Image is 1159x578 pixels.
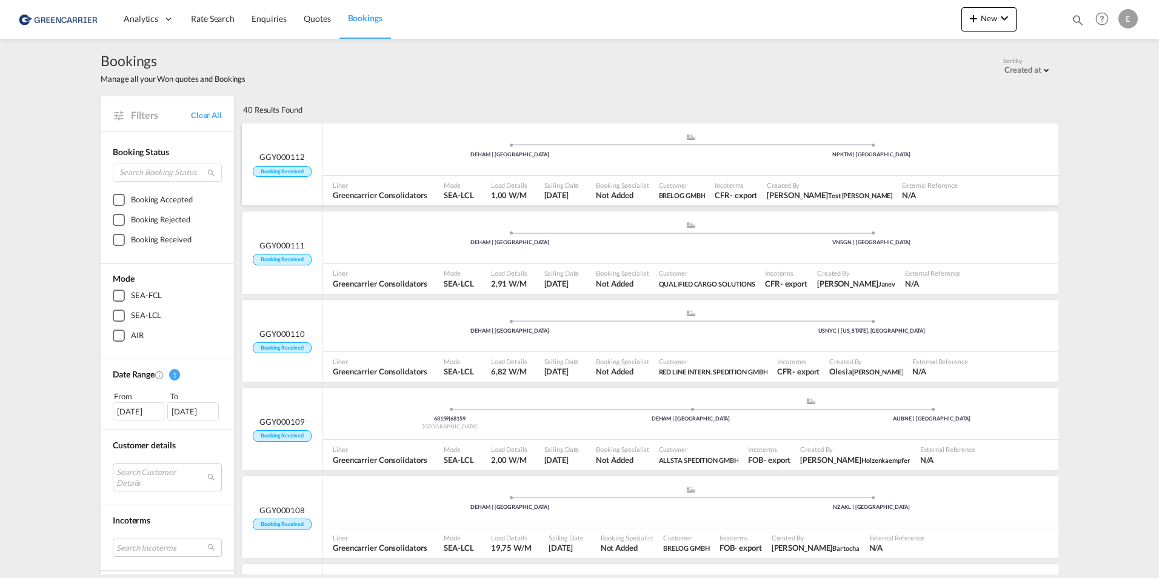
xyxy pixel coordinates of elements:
div: CFR [777,366,792,377]
span: External Reference [869,533,924,542]
div: - export [792,366,820,377]
div: E [1118,9,1138,28]
input: Search Booking Status [113,164,222,182]
span: Bookings [348,13,382,23]
span: Liner [333,533,427,542]
span: SEA-LCL [444,542,473,553]
div: CFR [715,190,730,201]
span: Load Details [491,533,532,542]
span: BRELOG GMBH [659,190,706,201]
span: CFR export [765,278,807,289]
span: Mode [444,357,473,366]
span: Not Added [601,542,653,553]
span: Manage all your Won quotes and Bookings [101,73,245,84]
span: From To [DATE][DATE] [113,390,222,420]
span: Incoterms [720,533,762,542]
span: 15 Sep 2025 [544,454,579,465]
span: Filters [131,108,191,122]
span: Incoterms [113,515,150,525]
span: Incoterms [777,357,820,366]
div: [DATE] [167,402,219,420]
span: Sailing Date [544,181,579,190]
div: DEHAM | [GEOGRAPHIC_DATA] [329,503,691,511]
span: Liner [333,357,427,366]
span: Mode [444,533,473,542]
md-icon: icon-chevron-down [997,11,1012,25]
span: Booking Received [253,430,311,442]
div: SEA-LCL [131,310,161,322]
span: Load Details [491,357,527,366]
span: Sailing Date [544,445,579,454]
span: Help [1092,8,1112,29]
span: 2,91 W/M [491,279,527,288]
md-icon: icon-plus 400-fg [966,11,981,25]
span: Booking Received [253,519,311,530]
span: SEA-LCL [444,278,473,289]
span: Booking Received [253,254,311,265]
span: Filip Janev [817,278,895,289]
span: Greencarrier Consolidators [333,542,427,553]
span: Test [PERSON_NAME] [828,191,892,199]
md-icon: assets/icons/custom/ship-fill.svg [684,310,698,316]
span: ALLSTA SPEDITION GMBH [659,454,739,465]
span: External Reference [902,181,957,190]
span: Greencarrier Consolidators [333,454,427,465]
div: - export [734,542,761,553]
span: GGY000111 [259,240,305,251]
md-checkbox: SEA-FCL [113,290,222,302]
span: Customer [659,357,768,366]
span: Load Details [491,268,527,277]
div: AIR [131,330,144,342]
span: GGY000109 [259,416,305,427]
span: CFR export [715,190,757,201]
span: Olesia Shevchuk [829,366,903,377]
md-icon: assets/icons/custom/ship-fill.svg [684,134,698,140]
div: Help [1092,8,1118,30]
span: BRELOG GMBH [659,191,706,199]
div: GGY000109 Booking Received Pickup Germany assets/icons/custom/ship-fill.svgassets/icons/custom/ro... [242,388,1058,470]
a: Clear All [191,110,222,121]
span: QUALIFIED CARGO SOLUTIONS [659,278,756,289]
md-icon: assets/icons/custom/ship-fill.svg [804,398,818,404]
div: 40 Results Found [243,96,302,123]
span: Analytics [124,13,158,25]
span: N/A [912,366,967,377]
span: Liner [333,268,427,277]
span: Created By [800,445,910,454]
span: Created By [767,181,892,190]
span: Sailing Date [549,533,584,542]
span: Sort by [1003,56,1022,65]
span: Incoterms [715,181,757,190]
span: Date Range [113,369,155,379]
span: External Reference [912,357,967,366]
span: Booking Status [113,147,169,157]
div: [DATE] [113,402,164,420]
span: Sailing Date [544,357,579,366]
md-checkbox: SEA-LCL [113,310,222,322]
span: [PERSON_NAME] [852,368,903,376]
div: CFR [765,278,780,289]
div: VNSGN | [GEOGRAPHIC_DATA] [691,239,1053,247]
span: External Reference [920,445,975,454]
span: 1,00 W/M [491,190,527,200]
md-icon: icon-magnify [1071,13,1084,27]
span: Customer details [113,440,175,450]
span: Customer [659,181,706,190]
span: Booking Received [253,342,311,354]
span: BRELOG GMBH [663,542,710,553]
span: | [449,415,450,422]
span: 68159 [434,415,450,422]
span: Bianca Holzenkaempfer [800,454,910,465]
div: Customer details [113,439,222,451]
span: External Reference [905,268,960,277]
button: icon-plus 400-fgNewicon-chevron-down [961,7,1017,32]
div: From [113,390,166,402]
md-icon: assets/icons/custom/ship-fill.svg [684,222,698,228]
span: Mode [444,268,473,277]
span: Greencarrier Consolidators [333,366,427,377]
div: - export [780,278,807,289]
span: Incoterms [765,268,807,277]
span: Liner [333,181,427,190]
span: Customer [659,445,739,454]
md-icon: Created On [155,370,164,380]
